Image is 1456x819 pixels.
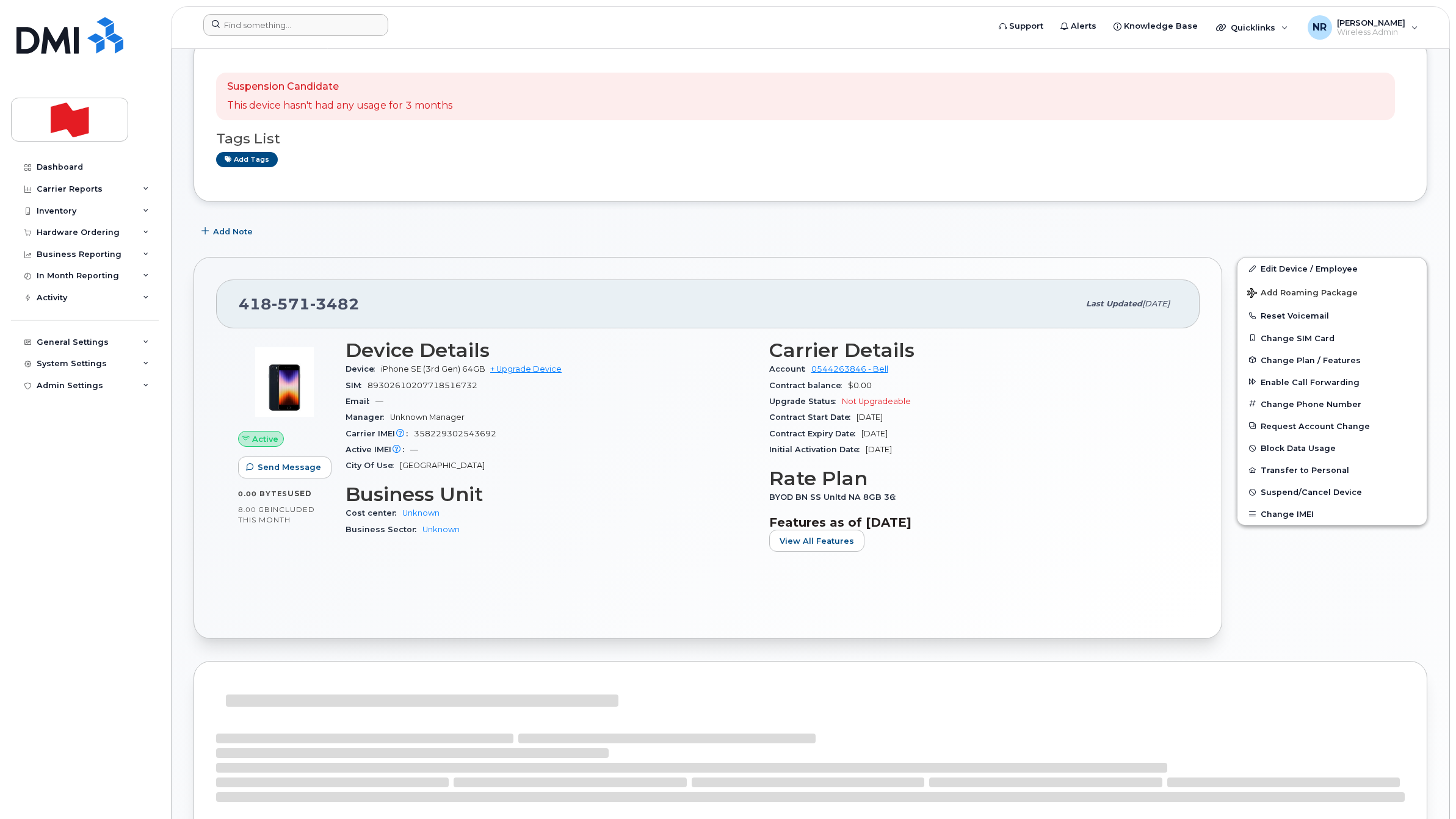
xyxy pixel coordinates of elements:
span: included this month [238,505,315,525]
a: Add tags [216,152,278,167]
a: + Upgrade Device [490,364,562,373]
button: Transfer to Personal [1237,459,1427,481]
span: [DATE] [866,445,892,454]
span: City Of Use [346,461,400,470]
button: Change SIM Card [1237,327,1427,349]
span: Add Note [213,226,253,237]
button: Enable Call Forwarding [1237,371,1427,393]
h3: Business Unit [346,483,755,505]
span: Suspend/Cancel Device [1261,488,1362,497]
a: Unknown [422,525,460,534]
span: [DATE] [1142,299,1170,308]
a: Edit Device / Employee [1237,258,1427,280]
span: Unknown Manager [390,413,465,422]
button: Change Phone Number [1237,393,1427,415]
span: 358229302543692 [414,429,496,438]
span: Support [1009,20,1043,32]
div: Quicklinks [1208,15,1297,40]
button: Block Data Usage [1237,437,1427,459]
span: Send Message [258,461,321,473]
span: Contract balance [769,381,848,390]
button: Add Roaming Package [1237,280,1427,305]
h3: Device Details [346,339,755,361]
h3: Features as of [DATE] [769,515,1178,530]
button: Reset Voicemail [1237,305,1427,327]
button: Request Account Change [1237,415,1427,437]
span: $0.00 [848,381,872,390]
span: used [288,489,312,498]
span: Cost center [346,508,402,518]
span: Upgrade Status [769,397,842,406]
h3: Tags List [216,131,1405,146]
span: [DATE] [857,413,883,422]
span: Knowledge Base [1124,20,1198,32]
span: Email [346,397,375,406]
span: Contract Start Date [769,413,857,422]
span: Enable Call Forwarding [1261,377,1360,386]
img: image20231002-3703462-1angbar.jpeg [248,345,321,419]
span: Wireless Admin [1337,27,1405,37]
p: Suspension Candidate [227,80,452,94]
span: Alerts [1071,20,1096,32]
span: iPhone SE (3rd Gen) 64GB [381,364,485,373]
button: Change IMEI [1237,503,1427,525]
div: Nancy Robitaille [1299,15,1427,40]
span: 0.00 Bytes [238,489,288,498]
span: Add Roaming Package [1247,288,1358,300]
span: Initial Activation Date [769,445,866,454]
button: Send Message [238,456,331,478]
h3: Rate Plan [769,467,1178,489]
span: 89302610207718516732 [368,381,477,390]
a: 0544263846 - Bell [811,364,888,373]
span: Active IMEI [346,445,410,454]
span: Not Upgradeable [842,397,911,406]
span: View All Features [780,535,854,547]
span: Change Plan / Features [1261,355,1361,364]
span: 571 [272,295,310,313]
span: [GEOGRAPHIC_DATA] [400,461,485,470]
button: Change Plan / Features [1237,349,1427,371]
a: Alerts [1052,14,1105,38]
span: — [410,445,418,454]
button: Add Note [194,220,263,242]
span: Quicklinks [1231,23,1275,32]
span: [PERSON_NAME] [1337,18,1405,27]
button: Suspend/Cancel Device [1237,481,1427,503]
span: Active [252,433,278,445]
span: 3482 [310,295,360,313]
span: Manager [346,413,390,422]
h3: Carrier Details [769,339,1178,361]
span: Last updated [1086,299,1142,308]
span: Account [769,364,811,373]
span: Contract Expiry Date [769,429,861,438]
span: — [375,397,383,406]
span: BYOD BN SS Unltd NA 8GB 36 [769,492,902,502]
span: Carrier IMEI [346,429,414,438]
a: Support [990,14,1052,38]
a: Knowledge Base [1105,14,1206,38]
a: Unknown [402,508,440,518]
span: Device [346,364,381,373]
span: Business Sector [346,525,422,534]
span: 418 [239,295,360,313]
p: This device hasn't had any usage for 3 months [227,99,452,113]
span: SIM [346,381,368,390]
button: View All Features [769,530,864,552]
input: Find something... [203,14,388,36]
span: NR [1313,20,1327,35]
span: [DATE] [861,429,888,438]
span: 8.00 GB [238,505,270,514]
